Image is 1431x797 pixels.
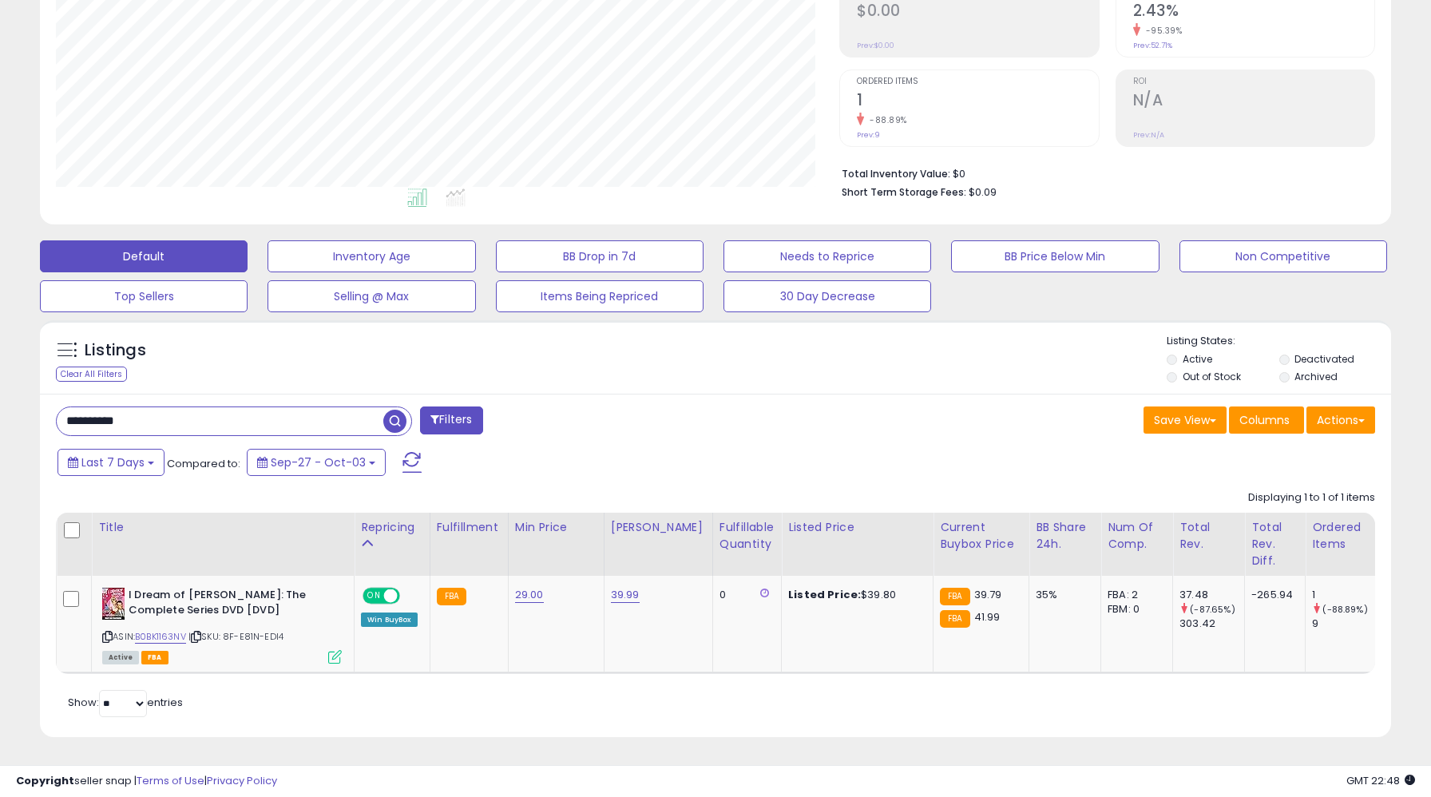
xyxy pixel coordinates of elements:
[1144,406,1227,434] button: Save View
[56,367,127,382] div: Clear All Filters
[788,587,861,602] b: Listed Price:
[1251,588,1293,602] div: -265.94
[723,280,931,312] button: 30 Day Decrease
[1306,406,1375,434] button: Actions
[1179,588,1244,602] div: 37.48
[857,2,1098,23] h2: $0.00
[515,519,597,536] div: Min Price
[364,589,384,603] span: ON
[1190,603,1235,616] small: (-87.65%)
[40,240,248,272] button: Default
[135,630,186,644] a: B0BK1163NV
[788,519,926,536] div: Listed Price
[1140,25,1183,37] small: -95.39%
[940,588,969,605] small: FBA
[361,519,423,536] div: Repricing
[188,630,283,643] span: | SKU: 8F-E81N-EDI4
[940,610,969,628] small: FBA
[719,519,775,553] div: Fulfillable Quantity
[40,280,248,312] button: Top Sellers
[940,519,1022,553] div: Current Buybox Price
[1322,603,1367,616] small: (-88.89%)
[1312,588,1377,602] div: 1
[1229,406,1304,434] button: Columns
[398,589,423,603] span: OFF
[842,167,950,180] b: Total Inventory Value:
[16,774,277,789] div: seller snap | |
[1108,602,1160,617] div: FBM: 0
[1133,2,1374,23] h2: 2.43%
[361,613,418,627] div: Win BuyBox
[1036,519,1094,553] div: BB Share 24h.
[1239,412,1290,428] span: Columns
[167,456,240,471] span: Compared to:
[207,773,277,788] a: Privacy Policy
[1179,617,1244,631] div: 303.42
[1183,352,1212,366] label: Active
[268,280,475,312] button: Selling @ Max
[420,406,482,434] button: Filters
[969,184,997,200] span: $0.09
[57,449,165,476] button: Last 7 Days
[857,77,1098,86] span: Ordered Items
[1312,617,1377,631] div: 9
[974,609,1001,625] span: 41.99
[1294,352,1354,366] label: Deactivated
[864,114,907,126] small: -88.89%
[137,773,204,788] a: Terms of Use
[129,588,323,621] b: I Dream of [PERSON_NAME]: The Complete Series DVD [DVD]
[1036,588,1088,602] div: 35%
[974,587,1002,602] span: 39.79
[437,588,466,605] small: FBA
[1167,334,1391,349] p: Listing States:
[857,130,880,140] small: Prev: 9
[951,240,1159,272] button: BB Price Below Min
[496,240,704,272] button: BB Drop in 7d
[1133,77,1374,86] span: ROI
[611,587,640,603] a: 39.99
[857,41,894,50] small: Prev: $0.00
[857,91,1098,113] h2: 1
[1346,773,1415,788] span: 2025-10-11 22:48 GMT
[437,519,501,536] div: Fulfillment
[81,454,145,470] span: Last 7 Days
[102,588,125,620] img: 51aKk7BLpGL._SL40_.jpg
[723,240,931,272] button: Needs to Reprice
[16,773,74,788] strong: Copyright
[1133,91,1374,113] h2: N/A
[247,449,386,476] button: Sep-27 - Oct-03
[1108,519,1166,553] div: Num of Comp.
[1251,519,1298,569] div: Total Rev. Diff.
[85,339,146,362] h5: Listings
[1108,588,1160,602] div: FBA: 2
[611,519,706,536] div: [PERSON_NAME]
[1312,519,1370,553] div: Ordered Items
[68,695,183,710] span: Show: entries
[1294,370,1338,383] label: Archived
[271,454,366,470] span: Sep-27 - Oct-03
[1183,370,1241,383] label: Out of Stock
[1179,519,1238,553] div: Total Rev.
[268,240,475,272] button: Inventory Age
[842,185,966,199] b: Short Term Storage Fees:
[788,588,921,602] div: $39.80
[1133,130,1164,140] small: Prev: N/A
[719,588,769,602] div: 0
[102,588,342,662] div: ASIN:
[1248,490,1375,506] div: Displaying 1 to 1 of 1 items
[515,587,544,603] a: 29.00
[141,651,168,664] span: FBA
[1133,41,1172,50] small: Prev: 52.71%
[98,519,347,536] div: Title
[102,651,139,664] span: All listings currently available for purchase on Amazon
[1179,240,1387,272] button: Non Competitive
[842,163,1363,182] li: $0
[496,280,704,312] button: Items Being Repriced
